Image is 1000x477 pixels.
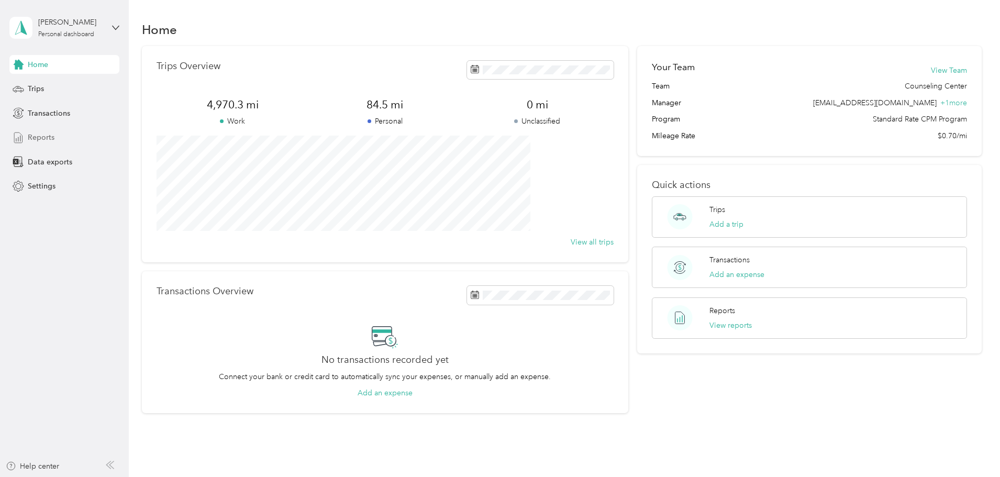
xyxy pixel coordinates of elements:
span: Counseling Center [905,81,967,92]
span: Trips [28,83,44,94]
p: Transactions [709,254,750,265]
p: Work [157,116,309,127]
button: Add a trip [709,219,743,230]
div: Personal dashboard [38,31,94,38]
p: Quick actions [652,180,967,191]
span: 4,970.3 mi [157,97,309,112]
span: Transactions [28,108,70,119]
div: [PERSON_NAME] [38,17,104,28]
p: Trips Overview [157,61,220,72]
p: Unclassified [461,116,614,127]
span: Home [28,59,48,70]
span: Manager [652,97,681,108]
h1: Home [142,24,177,35]
span: Data exports [28,157,72,168]
span: Team [652,81,670,92]
button: View Team [931,65,967,76]
button: View all trips [571,237,614,248]
span: Reports [28,132,54,143]
span: 84.5 mi [309,97,461,112]
span: Settings [28,181,55,192]
span: Program [652,114,680,125]
button: View reports [709,320,752,331]
p: Transactions Overview [157,286,253,297]
span: [EMAIL_ADDRESS][DOMAIN_NAME] [813,98,937,107]
iframe: Everlance-gr Chat Button Frame [941,418,1000,477]
button: Add an expense [709,269,764,280]
button: Add an expense [358,387,413,398]
h2: No transactions recorded yet [321,354,449,365]
span: 0 mi [461,97,614,112]
button: Help center [6,461,59,472]
span: + 1 more [940,98,967,107]
span: $0.70/mi [938,130,967,141]
p: Personal [309,116,461,127]
span: Standard Rate CPM Program [873,114,967,125]
h2: Your Team [652,61,695,74]
p: Reports [709,305,735,316]
p: Trips [709,204,725,215]
span: Mileage Rate [652,130,695,141]
p: Connect your bank or credit card to automatically sync your expenses, or manually add an expense. [219,371,551,382]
